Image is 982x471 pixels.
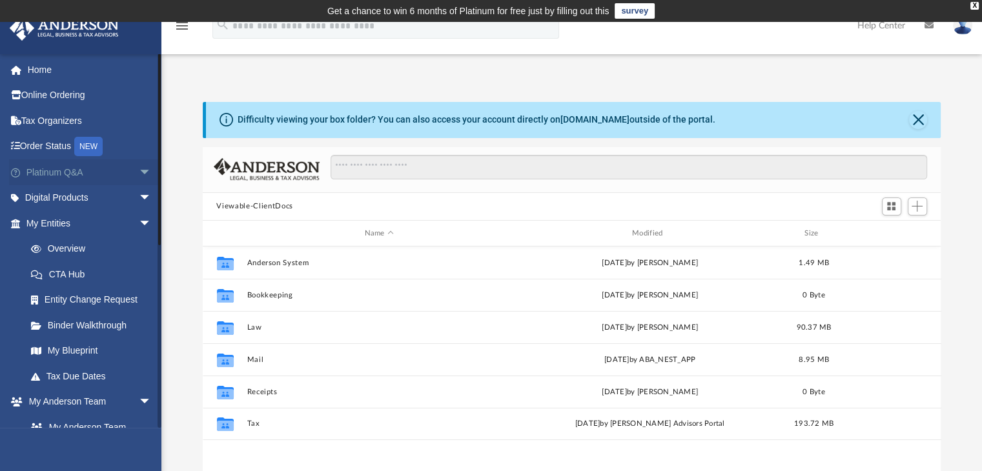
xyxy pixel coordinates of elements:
span: arrow_drop_down [139,210,165,237]
input: Search files and folders [331,155,926,179]
button: Mail [247,356,511,364]
a: Order StatusNEW [9,134,171,160]
i: menu [174,18,190,34]
span: 0 Byte [803,292,825,299]
a: My Anderson Teamarrow_drop_down [9,389,165,415]
a: [DOMAIN_NAME] [560,114,629,125]
span: 1.49 MB [799,259,829,266]
a: menu [174,25,190,34]
a: Tax Organizers [9,108,171,134]
div: id [208,228,240,239]
a: Home [9,57,171,83]
button: Switch to Grid View [882,197,901,215]
button: Tax [247,420,511,428]
div: [DATE] by [PERSON_NAME] Advisors Portal [517,419,782,430]
button: Bookkeeping [247,291,511,299]
button: Close [909,111,927,129]
i: search [216,17,230,32]
span: 193.72 MB [793,421,833,428]
button: Anderson System [247,259,511,267]
a: Platinum Q&Aarrow_drop_down [9,159,171,185]
div: [DATE] by [PERSON_NAME] [517,290,782,301]
span: 8.95 MB [799,356,829,363]
a: Overview [18,236,171,262]
a: survey [615,3,655,19]
a: My Anderson Team [18,414,158,440]
a: Binder Walkthrough [18,312,171,338]
div: [DATE] by [PERSON_NAME] [517,322,782,334]
div: [DATE] by [PERSON_NAME] [517,386,782,398]
a: My Entitiesarrow_drop_down [9,210,171,236]
button: Law [247,323,511,332]
button: Viewable-ClientDocs [216,201,292,212]
span: arrow_drop_down [139,389,165,416]
div: close [970,2,979,10]
div: Get a chance to win 6 months of Platinum for free just by filling out this [327,3,609,19]
div: Modified [517,228,783,239]
div: Size [788,228,839,239]
a: Entity Change Request [18,287,171,313]
div: NEW [74,137,103,156]
span: arrow_drop_down [139,185,165,212]
img: User Pic [953,16,972,35]
a: CTA Hub [18,261,171,287]
button: Receipts [247,388,511,396]
span: arrow_drop_down [139,159,165,186]
button: Add [908,197,927,215]
a: Tax Due Dates [18,363,171,389]
div: [DATE] by ABA_NEST_APP [517,354,782,366]
a: Online Ordering [9,83,171,108]
a: Digital Productsarrow_drop_down [9,185,171,211]
a: My Blueprint [18,338,165,364]
img: Anderson Advisors Platinum Portal [6,15,123,41]
div: Name [246,228,511,239]
div: Difficulty viewing your box folder? You can also access your account directly on outside of the p... [238,113,715,126]
div: [DATE] by [PERSON_NAME] [517,257,782,269]
span: 90.37 MB [796,324,831,331]
div: id [845,228,936,239]
span: 0 Byte [803,388,825,396]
